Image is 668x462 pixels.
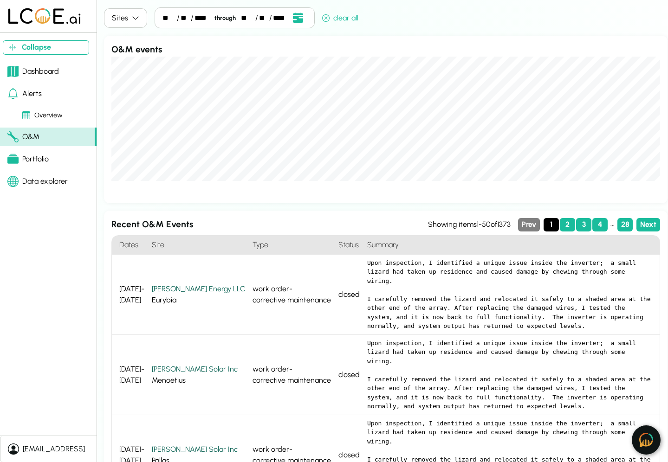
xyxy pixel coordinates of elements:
[617,218,633,231] button: Page 28
[249,236,335,255] h4: Type
[112,13,128,24] div: Sites
[576,218,591,231] button: Page 3
[249,335,335,415] div: work order - corrective maintenance
[335,255,363,335] div: closed
[592,218,608,231] button: Page 4
[255,13,258,24] div: /
[7,154,49,165] div: Portfolio
[363,236,660,255] h4: Summary
[609,218,616,231] div: ...
[544,218,559,231] button: Page 1
[111,218,428,231] h3: Recent O&M Events
[22,110,63,121] div: Overview
[195,13,210,24] div: year,
[112,255,148,335] div: [DATE] - [DATE]
[241,13,254,24] div: month,
[335,335,363,415] div: closed
[181,13,189,24] div: day,
[162,13,175,24] div: month,
[152,283,245,306] div: Eurybia
[249,255,335,335] div: work order - corrective maintenance
[367,258,652,331] pre: Upon inspection, I identified a unique issue inside the inverter; a small lizard had taken up res...
[23,443,85,455] div: [EMAIL_ADDRESS]
[560,218,575,231] button: Page 2
[259,13,268,24] div: day,
[152,444,245,455] div: [PERSON_NAME] Solar Inc
[7,131,39,142] div: O&M
[3,40,89,55] button: Collapse
[111,43,660,57] h3: O&M events
[428,219,511,230] div: Showing items 1 - 50 of 1373
[289,12,307,24] button: Open date picker
[7,88,42,99] div: Alerts
[273,13,288,24] div: year,
[112,236,148,255] h4: Dates
[152,283,245,295] div: [PERSON_NAME] Energy LLC
[112,335,148,415] div: [DATE] - [DATE]
[367,339,652,411] pre: Upon inspection, I identified a unique issue inside the inverter; a small lizard had taken up res...
[322,13,358,24] div: clear all
[639,433,653,447] img: open chat
[148,236,249,255] h4: Site
[191,13,194,24] div: /
[269,13,272,24] div: /
[177,13,180,24] div: /
[152,364,245,375] div: [PERSON_NAME] Solar Inc
[636,218,660,231] button: Next
[211,13,240,22] div: through
[335,236,363,255] h4: Status
[7,66,59,77] div: Dashboard
[318,11,362,28] button: clear all
[152,364,245,386] div: Menoetius
[7,176,68,187] div: Data explorer
[518,218,540,231] button: Previous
